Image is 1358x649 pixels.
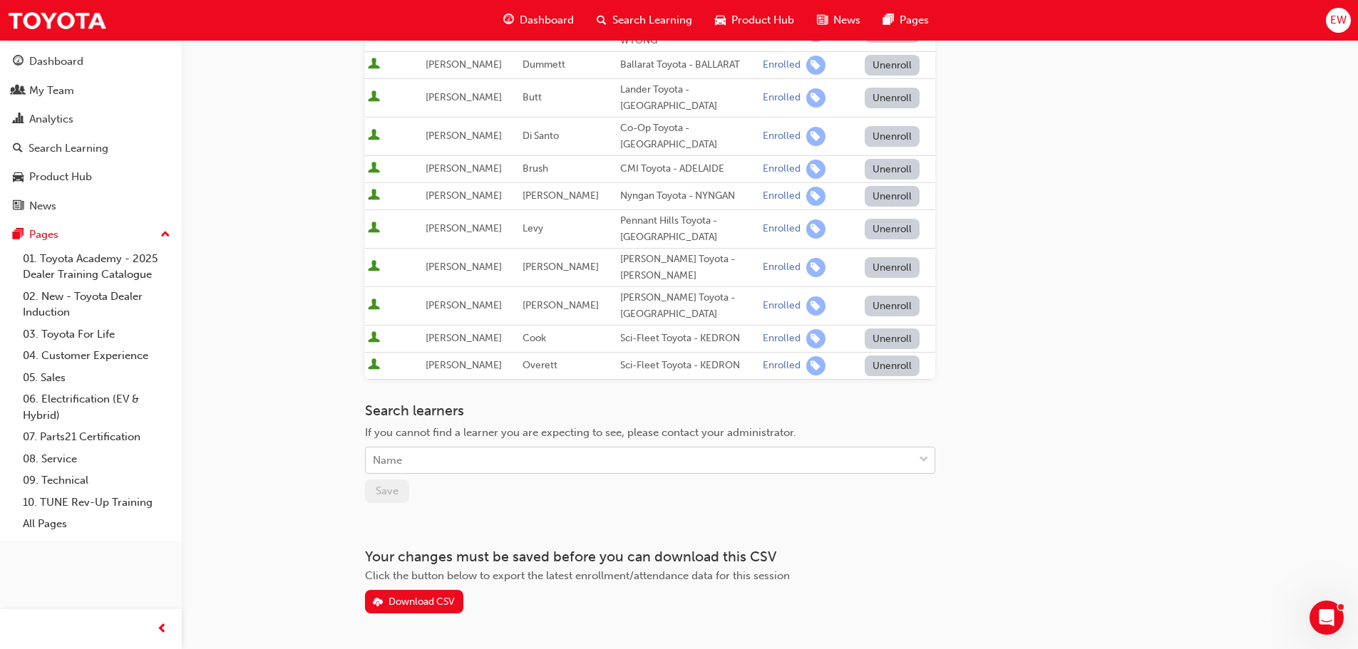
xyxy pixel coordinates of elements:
span: [PERSON_NAME] [523,299,599,311]
div: Name [373,452,402,469]
div: My Team [29,83,74,99]
span: learningRecordVerb_ENROLL-icon [806,296,825,316]
span: [PERSON_NAME] [426,58,502,71]
div: Lander Toyota - [GEOGRAPHIC_DATA] [620,82,757,114]
span: learningRecordVerb_ENROLL-icon [806,219,825,239]
span: Search Learning [612,12,692,28]
div: Co-Op Toyota - [GEOGRAPHIC_DATA] [620,120,757,152]
span: User is active [368,58,380,72]
span: User is active [368,358,380,373]
a: 05. Sales [17,367,176,389]
span: pages-icon [883,11,894,29]
span: learningRecordVerb_ENROLL-icon [806,88,825,108]
span: down-icon [919,451,929,469]
span: people-icon [13,85,24,98]
div: Enrolled [763,91,801,105]
button: Unenroll [865,159,920,180]
a: 09. Technical [17,469,176,492]
span: car-icon [13,171,24,184]
span: learningRecordVerb_ENROLL-icon [806,127,825,146]
a: Trak [7,4,107,36]
span: User is active [368,298,380,313]
span: User is active [368,189,380,203]
span: News [833,12,860,28]
span: [PERSON_NAME] [426,91,502,103]
h3: Search learners [365,403,935,419]
div: Download CSV [389,596,455,608]
span: learningRecordVerb_ENROLL-icon [806,356,825,375]
span: learningRecordVerb_ENROLL-icon [806,187,825,206]
a: Analytics [6,106,176,133]
a: All Pages [17,513,176,535]
button: Unenroll [865,257,920,278]
a: 07. Parts21 Certification [17,426,176,448]
div: [PERSON_NAME] Toyota - [PERSON_NAME] [620,251,757,284]
span: [PERSON_NAME] [426,261,502,273]
button: Unenroll [865,328,920,349]
div: News [29,198,56,214]
span: download-icon [373,597,383,609]
span: chart-icon [13,113,24,126]
button: Unenroll [865,219,920,239]
span: [PERSON_NAME] [426,359,502,371]
span: Cook [523,332,546,344]
button: Unenroll [865,355,920,376]
span: User is active [368,90,380,105]
span: car-icon [715,11,726,29]
span: [PERSON_NAME] [426,130,502,142]
div: Enrolled [763,222,801,236]
span: learningRecordVerb_ENROLL-icon [806,56,825,75]
div: Nyngan Toyota - NYNGAN [620,188,757,204]
div: Enrolled [763,261,801,274]
span: [PERSON_NAME] [523,261,599,273]
a: 06. Electrification (EV & Hybrid) [17,388,176,426]
span: Brush [523,162,548,175]
button: Pages [6,222,176,248]
div: Search Learning [29,140,108,157]
a: 02. New - Toyota Dealer Induction [17,286,176,323]
div: [PERSON_NAME] Toyota - [GEOGRAPHIC_DATA] [620,290,757,322]
span: up-icon [160,226,170,244]
div: Sci-Fleet Toyota - KEDRON [620,331,757,347]
button: DashboardMy TeamAnalyticsSearch LearningProduct HubNews [6,46,176,222]
span: learningRecordVerb_ENROLL-icon [806,329,825,348]
span: learningRecordVerb_ENROLL-icon [806,160,825,179]
span: learningRecordVerb_ENROLL-icon [806,258,825,277]
a: 03. Toyota For Life [17,323,176,346]
a: My Team [6,78,176,104]
span: User is active [368,260,380,274]
span: EW [1330,12,1347,28]
div: Enrolled [763,189,801,203]
span: Levy [523,222,543,234]
button: Unenroll [865,126,920,147]
div: Enrolled [763,299,801,313]
div: Ballarat Toyota - BALLARAT [620,57,757,73]
span: Dashboard [520,12,574,28]
span: [PERSON_NAME] [426,332,502,344]
span: [PERSON_NAME] [426,189,502,202]
div: Enrolled [763,162,801,176]
span: [PERSON_NAME] [426,222,502,234]
a: 01. Toyota Academy - 2025 Dealer Training Catalogue [17,248,176,286]
div: Enrolled [763,332,801,346]
button: EW [1326,8,1351,33]
div: Sci-Fleet Toyota - KEDRON [620,358,757,374]
span: pages-icon [13,229,24,242]
span: User is active [368,162,380,176]
span: [PERSON_NAME] [426,299,502,311]
span: prev-icon [157,621,168,638]
span: guage-icon [13,56,24,68]
div: Enrolled [763,58,801,72]
h3: Your changes must be saved before you can download this CSV [365,549,935,565]
div: Product Hub [29,169,92,185]
button: Save [365,479,409,503]
button: Unenroll [865,55,920,76]
a: guage-iconDashboard [492,6,585,35]
span: [PERSON_NAME] [523,189,599,202]
span: User is active [368,222,380,236]
a: Dashboard [6,48,176,75]
span: news-icon [817,11,828,29]
div: CMI Toyota - ADELAIDE [620,161,757,177]
a: 10. TUNE Rev-Up Training [17,492,176,514]
div: Pages [29,227,58,243]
